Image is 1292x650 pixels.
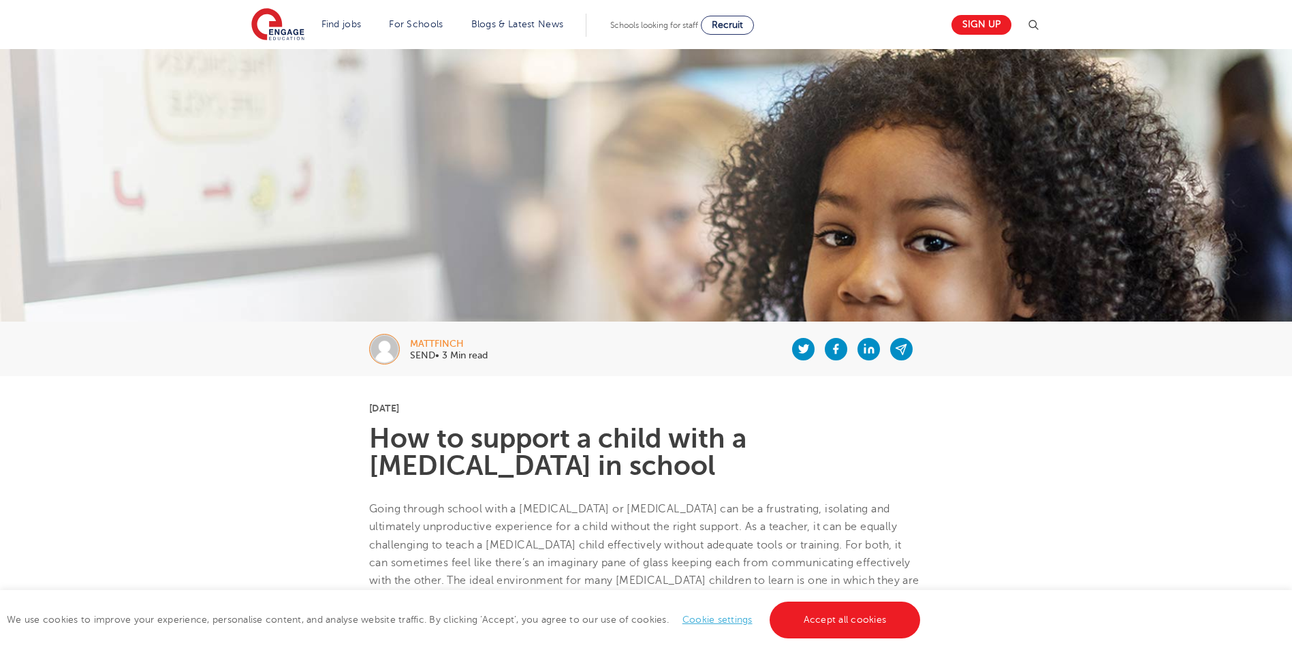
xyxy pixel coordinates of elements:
a: Accept all cookies [770,602,921,638]
a: For Schools [389,19,443,29]
img: Engage Education [251,8,304,42]
span: We use cookies to improve your experience, personalise content, and analyse website traffic. By c... [7,615,924,625]
a: Blogs & Latest News [471,19,564,29]
a: Sign up [951,15,1011,35]
a: Find jobs [321,19,362,29]
p: SEND• 3 Min read [410,351,488,360]
a: Recruit [701,16,754,35]
span: Recruit [712,20,743,30]
span: Schools looking for staff [610,20,698,30]
p: [DATE] [369,403,923,413]
h1: How to support a child with a [MEDICAL_DATA] in school [369,425,923,480]
span: Going through school with a [MEDICAL_DATA] or [MEDICAL_DATA] can be a frustrating, isolating and ... [369,503,911,587]
p: provides the information you need to handle hearing impairments with confidence we have a . [369,500,923,643]
span: The ideal environment for many [MEDICAL_DATA] children to learn is one in which they are not sing... [369,574,919,623]
div: mattfinch [410,339,488,349]
a: Cookie settings [682,615,753,625]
